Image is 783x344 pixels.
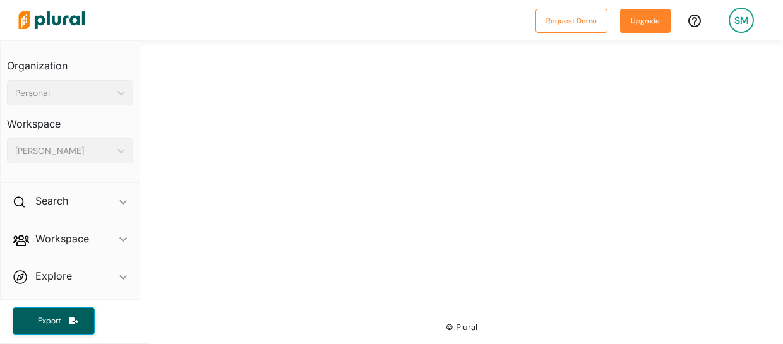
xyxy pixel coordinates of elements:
h2: Search [35,194,68,208]
button: Request Demo [535,9,607,33]
h2: Workspace [35,232,89,246]
a: Upgrade [620,14,671,27]
div: [PERSON_NAME] [15,145,112,158]
span: Export [29,316,69,326]
a: SM [719,3,764,38]
div: Personal [15,86,112,100]
h3: Workspace [7,105,133,133]
a: Request Demo [535,14,607,27]
button: Export [13,307,95,335]
small: © Plural [446,323,477,332]
div: SM [729,8,754,33]
h3: Organization [7,47,133,75]
button: Upgrade [620,9,671,33]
